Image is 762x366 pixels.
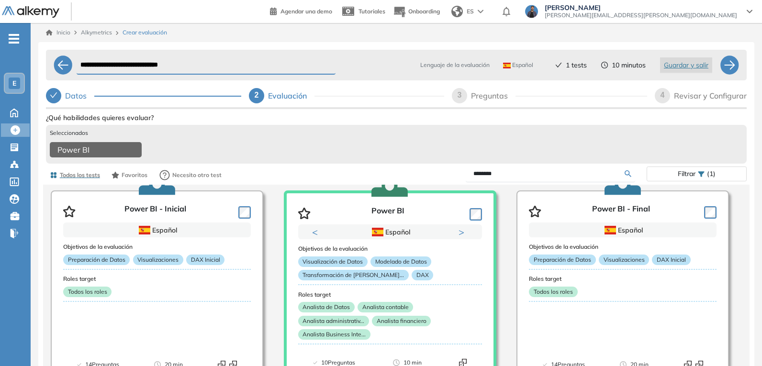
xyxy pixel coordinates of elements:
[358,302,413,312] p: Analista contable
[155,166,226,185] button: Necesito otro test
[372,316,431,326] p: Analista financiero
[123,28,167,37] span: Crear evaluación
[503,61,533,69] span: Español
[655,88,747,103] div: 4Revisar y Configurar
[420,61,490,69] span: Lenguaje de la evaluación
[108,167,151,183] button: Favoritos
[249,88,444,103] div: 2Evaluación
[660,57,712,73] button: Guardar y salir
[298,302,355,312] p: Analista de Datos
[467,7,474,16] span: ES
[664,60,708,70] span: Guardar y salir
[451,6,463,17] img: world
[50,91,57,99] span: check
[661,91,665,99] span: 4
[601,62,608,68] span: clock-circle
[63,255,130,265] p: Preparación de Datos
[545,11,737,19] span: [PERSON_NAME][EMAIL_ADDRESS][PERSON_NAME][DOMAIN_NAME]
[714,320,762,366] iframe: Chat Widget
[714,320,762,366] div: Widget de chat
[298,316,369,326] p: Analista administrativ...
[298,256,368,267] p: Visualización de Datos
[612,60,646,70] span: 10 minutos
[270,5,332,16] a: Agendar una demo
[379,240,390,241] button: 1
[459,227,468,237] button: Next
[372,228,383,236] img: ESP
[529,244,717,250] h3: Objetivos de la evaluación
[707,167,716,181] span: (1)
[652,255,690,265] p: DAX Inicial
[298,245,482,252] h3: Objetivos de la evaluación
[81,29,112,36] span: Alkymetrics
[370,256,431,267] p: Modelado de Datos
[458,91,462,99] span: 3
[478,10,483,13] img: arrow
[133,255,183,265] p: Visualizaciones
[46,88,241,103] div: Datos
[46,28,70,37] a: Inicio
[298,270,409,280] p: Transformación de [PERSON_NAME]...
[122,171,147,179] span: Favoritos
[592,204,650,219] p: Power BI - Final
[298,291,482,298] h3: Roles target
[545,4,737,11] span: [PERSON_NAME]
[63,287,112,297] p: Todos los roles
[63,276,251,282] h3: Roles target
[332,227,448,237] div: Español
[555,62,562,68] span: check
[359,8,385,15] span: Tutoriales
[312,227,322,237] button: Previous
[97,225,217,235] div: Español
[412,270,433,280] p: DAX
[50,129,88,137] span: Seleccionados
[172,171,222,179] span: Necesito otro test
[124,204,186,219] p: Power BI - Inicial
[408,8,440,15] span: Onboarding
[280,8,332,15] span: Agendar una demo
[503,63,511,68] img: ESP
[63,244,251,250] h3: Objetivos de la evaluación
[471,88,515,103] div: Preguntas
[529,255,595,265] p: Preparación de Datos
[65,88,94,103] div: Datos
[139,226,150,234] img: ESP
[60,171,100,179] span: Todos los tests
[268,88,314,103] div: Evaluación
[9,38,19,40] i: -
[393,1,440,22] button: Onboarding
[566,60,587,70] span: 1 tests
[2,6,59,18] img: Logo
[57,144,90,155] span: Power BI
[674,88,747,103] div: Revisar y Configurar
[563,225,683,235] div: Español
[605,226,616,234] img: ESP
[678,167,695,181] span: Filtrar
[371,206,404,221] p: Power BI
[599,255,649,265] p: Visualizaciones
[46,113,154,123] span: ¿Qué habilidades quieres evaluar?
[46,167,104,183] button: Todos los tests
[298,329,370,340] p: Analista Business Inte...
[12,79,16,87] span: E
[255,91,259,99] span: 2
[452,88,647,103] div: 3Preguntas
[186,255,224,265] p: DAX Inicial
[529,287,577,297] p: Todos los roles
[529,276,717,282] h3: Roles target
[394,240,402,241] button: 2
